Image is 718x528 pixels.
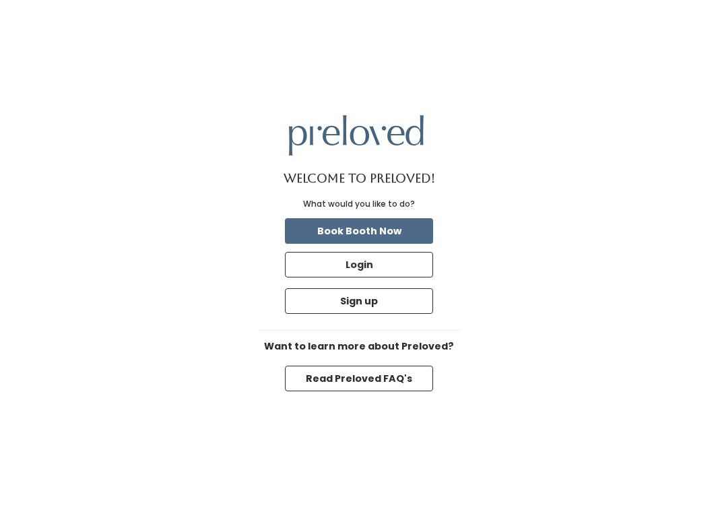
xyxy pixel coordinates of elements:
[258,341,460,352] h6: Want to learn more about Preloved?
[285,366,433,391] button: Read Preloved FAQ's
[285,252,433,277] button: Login
[284,172,435,185] h1: Welcome to Preloved!
[285,218,433,244] button: Book Booth Now
[303,198,415,210] div: What would you like to do?
[289,115,424,155] img: preloved logo
[282,286,436,317] a: Sign up
[285,288,433,314] button: Sign up
[282,249,436,280] a: Login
